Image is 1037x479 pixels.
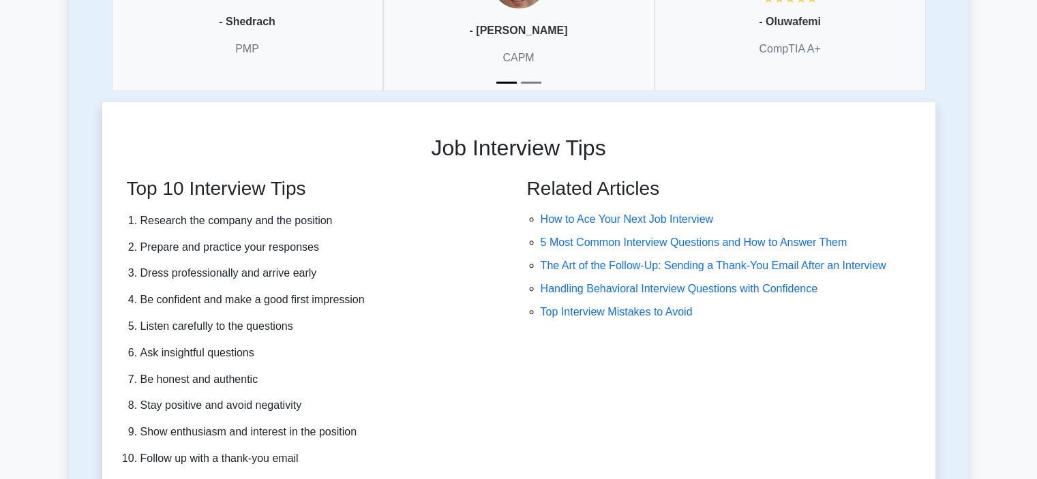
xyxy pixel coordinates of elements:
[140,211,502,231] li: Research the company and the position
[127,177,502,200] h3: Top 10 Interview Tips
[219,14,275,30] p: - Shedrach
[140,343,502,363] li: Ask insightful questions
[759,14,821,30] p: - Oluwafemi
[469,22,567,39] p: - [PERSON_NAME]
[496,75,517,91] button: Slide 1
[759,41,820,57] p: CompTIA A+
[502,50,534,66] p: CAPM
[140,290,502,310] li: Be confident and make a good first impression
[541,236,847,248] a: 5 Most Common Interview Questions and How to Answer Them
[140,449,502,469] li: Follow up with a thank-you email
[541,306,693,318] a: Top Interview Mistakes to Avoid
[235,41,259,57] p: PMP
[140,396,502,416] li: Stay positive and avoid negativity
[140,238,502,258] li: Prepare and practice your responses
[541,213,713,225] a: How to Ace Your Next Job Interview
[541,260,886,271] a: The Art of the Follow-Up: Sending a Thank-You Email After an Interview
[140,422,502,442] li: Show enthusiasm and interest in the position
[541,283,817,294] a: Handling Behavioral Interview Questions with Confidence
[102,135,935,161] h2: Job Interview Tips
[140,264,502,283] li: Dress professionally and arrive early
[521,75,541,91] button: Slide 2
[527,177,919,200] h3: Related Articles
[140,317,502,337] li: Listen carefully to the questions
[140,370,502,390] li: Be honest and authentic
